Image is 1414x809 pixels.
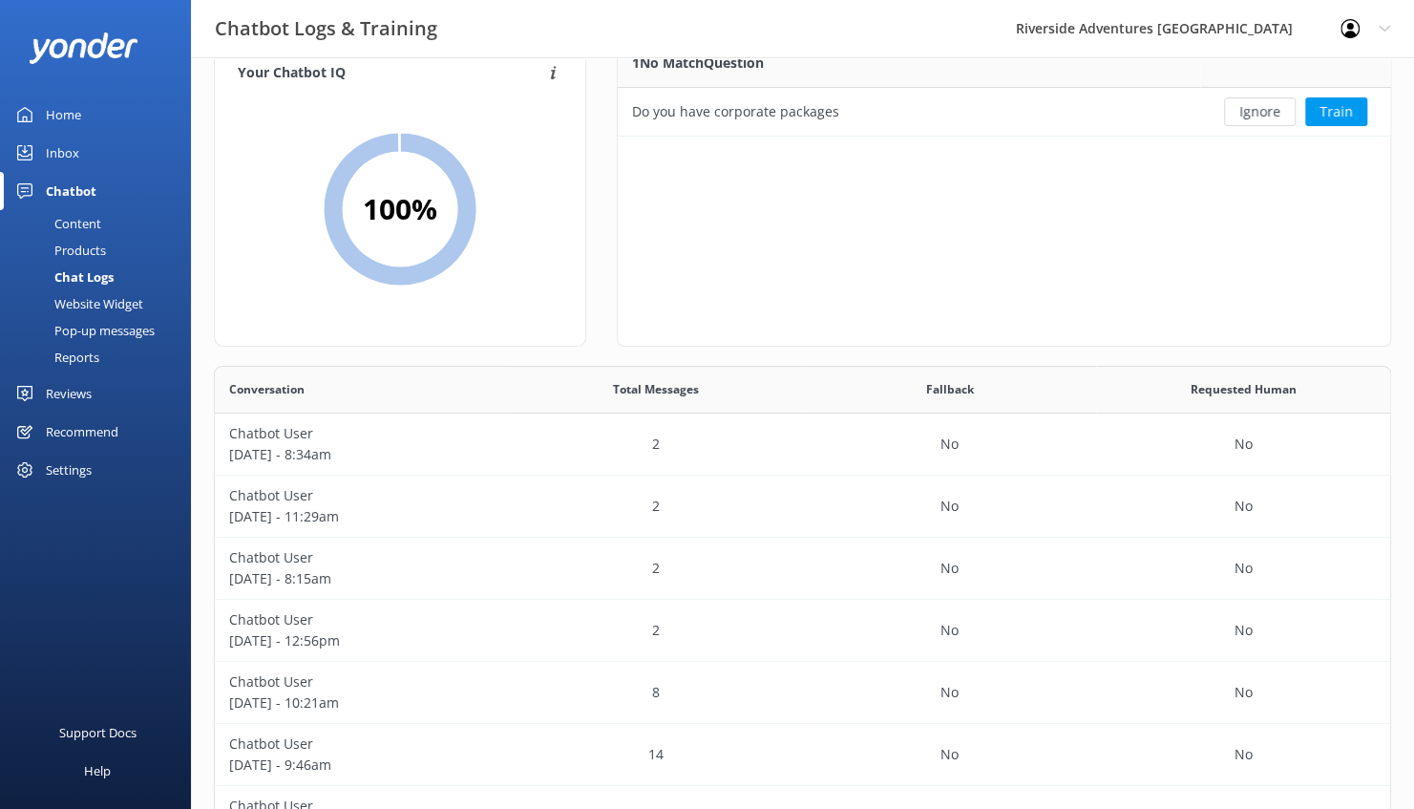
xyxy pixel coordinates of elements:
[229,547,495,568] p: Chatbot User
[11,264,114,290] div: Chat Logs
[1235,434,1253,455] p: No
[940,744,959,765] p: No
[1235,558,1253,579] p: No
[363,186,437,232] h2: 100 %
[11,290,143,317] div: Website Widget
[46,96,81,134] div: Home
[11,264,191,290] a: Chat Logs
[229,568,495,589] p: [DATE] - 8:15am
[11,237,106,264] div: Products
[29,32,138,64] img: yonder-white-logo.png
[214,414,1391,476] div: row
[11,317,155,344] div: Pop-up messages
[652,620,660,641] p: 2
[940,682,959,703] p: No
[652,558,660,579] p: 2
[1235,682,1253,703] p: No
[238,63,544,84] h4: Your Chatbot IQ
[632,53,764,74] p: 1 No Match Question
[229,755,495,776] p: [DATE] - 9:46am
[1191,380,1297,398] span: Requested Human
[229,423,495,444] p: Chatbot User
[214,724,1391,786] div: row
[214,662,1391,724] div: row
[46,413,118,451] div: Recommend
[632,101,839,122] div: Do you have corporate packages
[229,485,495,506] p: Chatbot User
[940,496,959,517] p: No
[214,600,1391,662] div: row
[229,692,495,713] p: [DATE] - 10:21am
[1235,496,1253,517] p: No
[652,496,660,517] p: 2
[11,210,191,237] a: Content
[11,210,101,237] div: Content
[229,671,495,692] p: Chatbot User
[59,713,137,752] div: Support Docs
[229,444,495,465] p: [DATE] - 8:34am
[1235,744,1253,765] p: No
[11,344,191,371] a: Reports
[214,538,1391,600] div: row
[46,172,96,210] div: Chatbot
[229,609,495,630] p: Chatbot User
[940,620,959,641] p: No
[618,88,1391,136] div: row
[648,744,664,765] p: 14
[11,290,191,317] a: Website Widget
[940,434,959,455] p: No
[46,451,92,489] div: Settings
[215,13,437,44] h3: Chatbot Logs & Training
[1305,97,1367,126] button: Train
[229,380,305,398] span: Conversation
[229,734,495,755] p: Chatbot User
[925,380,973,398] span: Fallback
[229,506,495,527] p: [DATE] - 11:29am
[46,374,92,413] div: Reviews
[11,344,99,371] div: Reports
[1235,620,1253,641] p: No
[652,434,660,455] p: 2
[214,476,1391,538] div: row
[613,380,699,398] span: Total Messages
[652,682,660,703] p: 8
[84,752,111,790] div: Help
[11,237,191,264] a: Products
[229,630,495,651] p: [DATE] - 12:56pm
[46,134,79,172] div: Inbox
[11,317,191,344] a: Pop-up messages
[940,558,959,579] p: No
[1224,97,1296,126] button: Ignore
[618,88,1391,136] div: grid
